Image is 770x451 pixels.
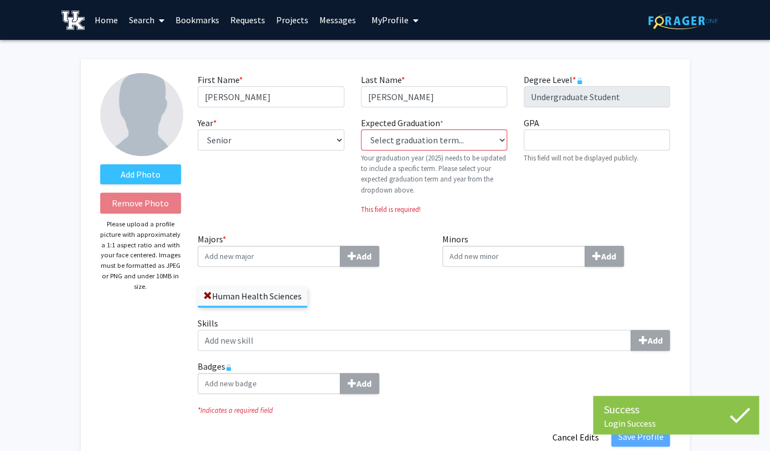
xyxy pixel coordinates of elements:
[198,317,670,351] label: Skills
[100,219,182,292] p: Please upload a profile picture with approximately a 1:1 aspect ratio and with your face centered...
[647,335,662,346] b: Add
[8,401,47,443] iframe: Chat
[225,1,271,39] a: Requests
[198,405,670,416] i: Indicates a required field
[198,116,217,129] label: Year
[123,1,170,39] a: Search
[524,73,583,86] label: Degree Level
[604,401,748,418] div: Success
[361,153,507,195] p: Your graduation year (2025) needs to be updated to include a specific term. Please select your ex...
[340,246,379,267] button: Majors*
[89,1,123,39] a: Home
[100,164,182,184] label: AddProfile Picture
[100,73,183,156] img: Profile Picture
[576,77,583,84] svg: This information is provided and automatically updated by the University of Kentucky and is not e...
[100,193,182,214] button: Remove Photo
[361,116,443,129] label: Expected Graduation
[198,373,340,394] input: BadgesAdd
[604,418,748,429] div: Login Success
[524,153,639,162] small: This field will not be displayed publicly.
[198,330,631,351] input: SkillsAdd
[361,73,405,86] label: Last Name
[170,1,225,39] a: Bookmarks
[61,11,85,30] img: University of Kentucky Logo
[648,12,717,29] img: ForagerOne Logo
[198,287,307,305] label: Human Health Sciences
[524,116,539,129] label: GPA
[314,1,361,39] a: Messages
[356,251,371,262] b: Add
[198,73,243,86] label: First Name
[271,1,314,39] a: Projects
[371,14,409,25] span: My Profile
[356,378,371,389] b: Add
[361,204,507,215] p: This field is required!
[442,232,670,267] label: Minors
[198,232,426,267] label: Majors
[585,246,624,267] button: Minors
[545,427,606,448] button: Cancel Edits
[198,246,340,267] input: Majors*Add
[442,246,585,267] input: MinorsAdd
[340,373,379,394] button: Badges
[601,251,616,262] b: Add
[198,360,670,394] label: Badges
[631,330,670,351] button: Skills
